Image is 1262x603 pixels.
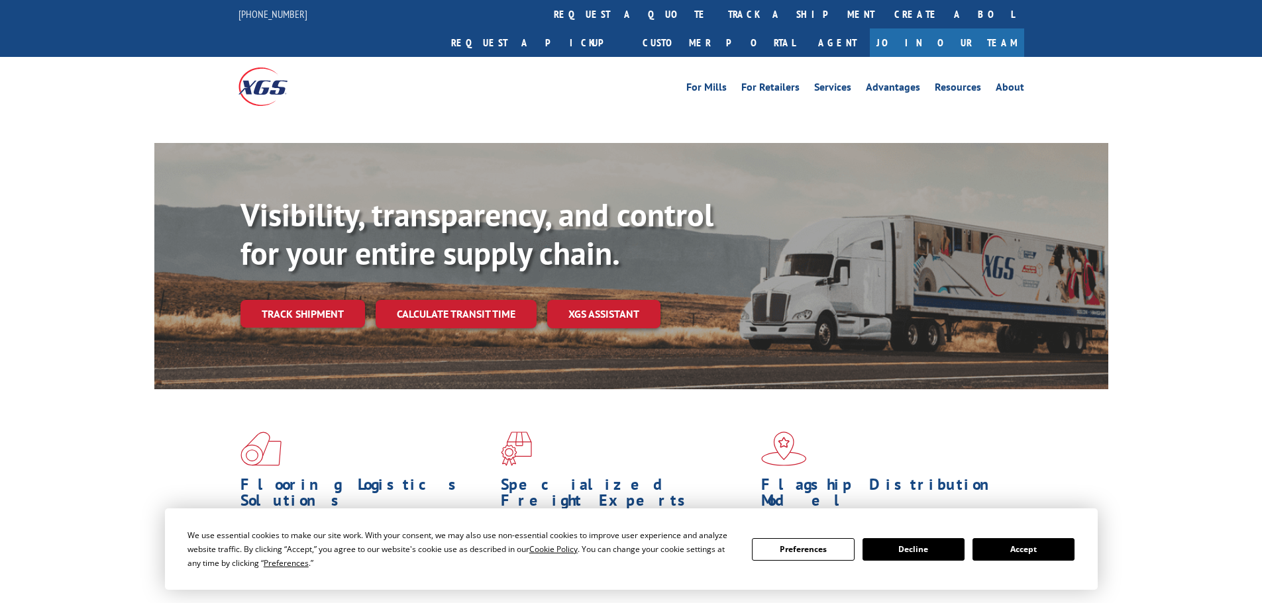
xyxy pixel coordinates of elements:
[686,82,727,97] a: For Mills
[187,528,736,570] div: We use essential cookies to make our site work. With your consent, we may also use non-essential ...
[165,508,1098,590] div: Cookie Consent Prompt
[935,82,981,97] a: Resources
[814,82,851,97] a: Services
[501,477,751,515] h1: Specialized Freight Experts
[752,538,854,561] button: Preferences
[633,28,805,57] a: Customer Portal
[870,28,1024,57] a: Join Our Team
[973,538,1075,561] button: Accept
[240,477,491,515] h1: Flooring Logistics Solutions
[240,300,365,328] a: Track shipment
[863,538,965,561] button: Decline
[529,543,578,555] span: Cookie Policy
[866,82,920,97] a: Advantages
[441,28,633,57] a: Request a pickup
[741,82,800,97] a: For Retailers
[264,557,309,569] span: Preferences
[761,477,1012,515] h1: Flagship Distribution Model
[376,300,537,328] a: Calculate transit time
[240,194,713,273] b: Visibility, transparency, and control for your entire supply chain.
[805,28,870,57] a: Agent
[547,300,660,328] a: XGS ASSISTANT
[501,432,532,466] img: xgs-icon-focused-on-flooring-red
[761,432,807,466] img: xgs-icon-flagship-distribution-model-red
[996,82,1024,97] a: About
[238,7,307,21] a: [PHONE_NUMBER]
[240,432,282,466] img: xgs-icon-total-supply-chain-intelligence-red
